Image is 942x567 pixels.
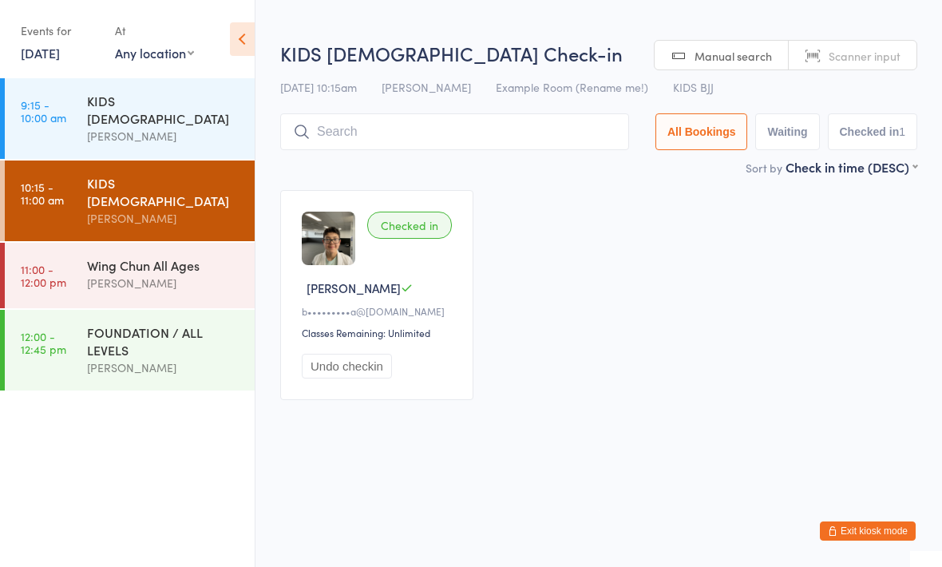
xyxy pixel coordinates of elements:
[302,212,355,265] img: image1755918185.png
[307,280,401,296] span: [PERSON_NAME]
[302,304,457,318] div: b•••••••••a@[DOMAIN_NAME]
[21,263,66,288] time: 11:00 - 12:00 pm
[87,127,241,145] div: [PERSON_NAME]
[496,79,648,95] span: Example Room (Rename me!)
[367,212,452,239] div: Checked in
[280,40,917,66] h2: KIDS [DEMOGRAPHIC_DATA] Check-in
[829,48,900,64] span: Scanner input
[21,180,64,206] time: 10:15 - 11:00 am
[87,92,241,127] div: KIDS [DEMOGRAPHIC_DATA]
[5,161,255,241] a: 10:15 -11:00 amKIDS [DEMOGRAPHIC_DATA][PERSON_NAME]
[5,78,255,159] a: 9:15 -10:00 amKIDS [DEMOGRAPHIC_DATA][PERSON_NAME]
[87,274,241,292] div: [PERSON_NAME]
[828,113,918,150] button: Checked in1
[280,113,629,150] input: Search
[5,310,255,391] a: 12:00 -12:45 pmFOUNDATION / ALL LEVELS[PERSON_NAME]
[87,359,241,377] div: [PERSON_NAME]
[382,79,471,95] span: [PERSON_NAME]
[820,521,916,541] button: Exit kiosk mode
[302,354,392,379] button: Undo checkin
[115,44,194,61] div: Any location
[21,98,66,124] time: 9:15 - 10:00 am
[673,79,714,95] span: KIDS BJJ
[280,79,357,95] span: [DATE] 10:15am
[115,18,194,44] div: At
[21,330,66,355] time: 12:00 - 12:45 pm
[746,160,782,176] label: Sort by
[899,125,905,138] div: 1
[302,326,457,339] div: Classes Remaining: Unlimited
[87,323,241,359] div: FOUNDATION / ALL LEVELS
[695,48,772,64] span: Manual search
[786,158,917,176] div: Check in time (DESC)
[5,243,255,308] a: 11:00 -12:00 pmWing Chun All Ages[PERSON_NAME]
[21,44,60,61] a: [DATE]
[87,256,241,274] div: Wing Chun All Ages
[87,209,241,228] div: [PERSON_NAME]
[755,113,819,150] button: Waiting
[21,18,99,44] div: Events for
[655,113,748,150] button: All Bookings
[87,174,241,209] div: KIDS [DEMOGRAPHIC_DATA]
